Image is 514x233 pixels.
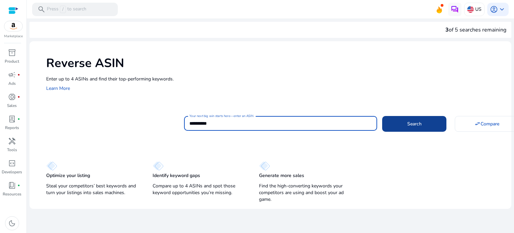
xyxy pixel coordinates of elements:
[46,56,505,70] h1: Reverse ASIN
[17,96,20,98] span: fiber_manual_record
[475,3,482,15] p: US
[8,115,16,123] span: lab_profile
[498,5,506,13] span: keyboard_arrow_down
[8,49,16,57] span: inventory_2
[46,161,57,171] img: diamond.svg
[259,183,352,203] p: Find the high-converting keywords your competitors are using and boost your ad game.
[2,169,22,175] p: Developers
[46,75,505,82] p: Enter up to 4 ASINs and find their top-performing keywords.
[17,118,20,120] span: fiber_manual_record
[17,73,20,76] span: fiber_manual_record
[47,6,86,13] p: Press to search
[445,26,506,34] div: of 5 searches remaining
[37,5,46,13] span: search
[4,34,23,39] p: Marketplace
[46,183,139,196] p: Steal your competitors’ best keywords and turn your listings into sales machines.
[481,120,499,127] span: Compare
[382,116,446,131] button: Search
[189,114,253,118] mat-label: Your next big win starts here—enter an ASIN
[5,125,19,131] p: Reports
[475,121,481,127] mat-icon: swap_horiz
[8,137,16,145] span: handyman
[46,85,70,92] a: Learn More
[3,191,21,197] p: Resources
[17,184,20,187] span: fiber_manual_record
[7,147,17,153] p: Tools
[8,181,16,189] span: book_4
[8,159,16,167] span: code_blocks
[4,21,22,31] img: amazon.svg
[407,120,422,127] span: Search
[259,172,304,179] p: Generate more sales
[8,71,16,79] span: campaign
[467,6,474,13] img: us.svg
[7,103,17,109] p: Sales
[46,172,90,179] p: Optimize your listing
[8,219,16,227] span: dark_mode
[153,172,200,179] p: Identify keyword gaps
[490,5,498,13] span: account_circle
[8,93,16,101] span: donut_small
[445,26,449,34] span: 3
[5,58,19,64] p: Product
[153,183,246,196] p: Compare up to 4 ASINs and spot those keyword opportunities you’re missing.
[60,6,66,13] span: /
[8,80,16,86] p: Ads
[259,161,270,171] img: diamond.svg
[153,161,164,171] img: diamond.svg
